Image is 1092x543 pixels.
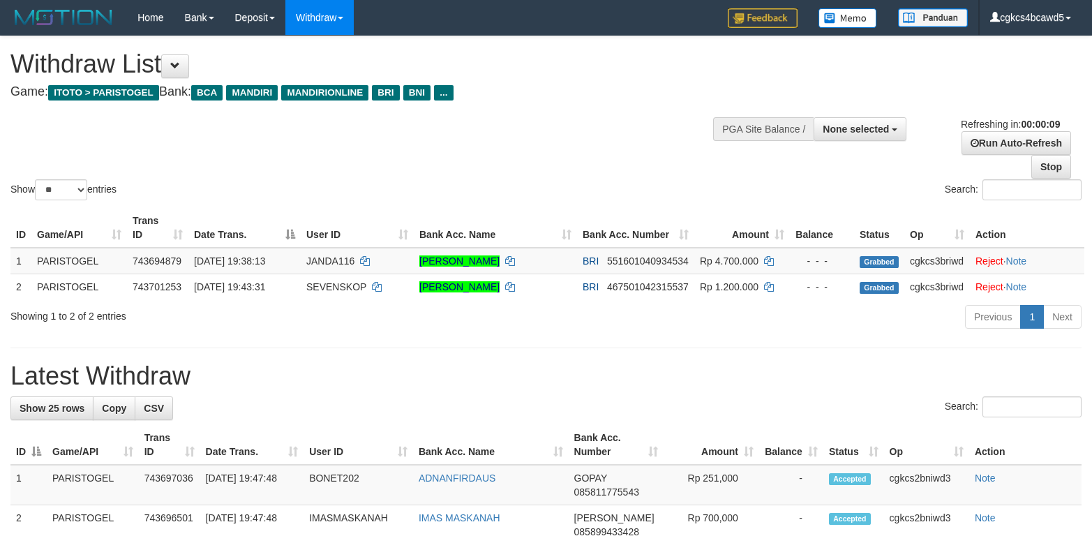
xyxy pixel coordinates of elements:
[574,486,639,498] span: Copy 085811775543 to clipboard
[47,465,139,505] td: PARISTOGEL
[1006,281,1027,292] a: Note
[975,473,996,484] a: Note
[102,403,126,414] span: Copy
[583,255,599,267] span: BRI
[139,425,200,465] th: Trans ID: activate to sort column ascending
[904,208,970,248] th: Op: activate to sort column ascending
[306,281,366,292] span: SEVENSKOP
[20,403,84,414] span: Show 25 rows
[304,425,413,465] th: User ID: activate to sort column ascending
[10,179,117,200] label: Show entries
[975,281,1003,292] a: Reject
[200,465,304,505] td: [DATE] 19:47:48
[574,512,655,523] span: [PERSON_NAME]
[191,85,223,101] span: BCA
[301,208,414,248] th: User ID: activate to sort column ascending
[306,255,354,267] span: JANDA116
[226,85,278,101] span: MANDIRI
[982,396,1082,417] input: Search:
[414,208,577,248] th: Bank Acc. Name: activate to sort column ascending
[127,208,188,248] th: Trans ID: activate to sort column ascending
[904,274,970,299] td: cgkcs3briwd
[759,425,823,465] th: Balance: activate to sort column ascending
[93,396,135,420] a: Copy
[945,179,1082,200] label: Search:
[898,8,968,27] img: panduan.png
[133,281,181,292] span: 743701253
[35,179,87,200] select: Showentries
[829,513,871,525] span: Accepted
[583,281,599,292] span: BRI
[860,256,899,268] span: Grabbed
[419,281,500,292] a: [PERSON_NAME]
[10,50,714,78] h1: Withdraw List
[607,255,689,267] span: Copy 551601040934534 to clipboard
[829,473,871,485] span: Accepted
[790,208,854,248] th: Balance
[10,362,1082,390] h1: Latest Withdraw
[144,403,164,414] span: CSV
[10,85,714,99] h4: Game: Bank:
[10,425,47,465] th: ID: activate to sort column descending
[700,255,758,267] span: Rp 4.700.000
[419,512,500,523] a: IMAS MASKANAH
[664,425,759,465] th: Amount: activate to sort column ascending
[1021,119,1060,130] strong: 00:00:09
[884,465,969,505] td: cgkcs2bniwd3
[814,117,906,141] button: None selected
[304,465,413,505] td: BONET202
[970,274,1084,299] td: ·
[823,124,889,135] span: None selected
[1031,155,1071,179] a: Stop
[700,281,758,292] span: Rp 1.200.000
[419,255,500,267] a: [PERSON_NAME]
[419,473,495,484] a: ADNANFIRDAUS
[664,465,759,505] td: Rp 251,000
[854,208,904,248] th: Status
[133,255,181,267] span: 743694879
[823,425,884,465] th: Status: activate to sort column ascending
[962,131,1071,155] a: Run Auto-Refresh
[795,254,848,268] div: - - -
[961,119,1060,130] span: Refreshing in:
[795,280,848,294] div: - - -
[10,396,94,420] a: Show 25 rows
[713,117,814,141] div: PGA Site Balance /
[574,526,639,537] span: Copy 085899433428 to clipboard
[569,425,664,465] th: Bank Acc. Number: activate to sort column ascending
[139,465,200,505] td: 743697036
[31,274,127,299] td: PARISTOGEL
[47,425,139,465] th: Game/API: activate to sort column ascending
[10,465,47,505] td: 1
[975,512,996,523] a: Note
[10,304,444,323] div: Showing 1 to 2 of 2 entries
[818,8,877,28] img: Button%20Memo.svg
[434,85,453,101] span: ...
[1043,305,1082,329] a: Next
[135,396,173,420] a: CSV
[982,179,1082,200] input: Search:
[1020,305,1044,329] a: 1
[970,248,1084,274] td: ·
[1006,255,1027,267] a: Note
[860,282,899,294] span: Grabbed
[10,248,31,274] td: 1
[200,425,304,465] th: Date Trans.: activate to sort column ascending
[281,85,368,101] span: MANDIRIONLINE
[759,465,823,505] td: -
[10,208,31,248] th: ID
[48,85,159,101] span: ITOTO > PARISTOGEL
[31,208,127,248] th: Game/API: activate to sort column ascending
[194,281,265,292] span: [DATE] 19:43:31
[10,274,31,299] td: 2
[577,208,694,248] th: Bank Acc. Number: activate to sort column ascending
[194,255,265,267] span: [DATE] 19:38:13
[694,208,790,248] th: Amount: activate to sort column ascending
[607,281,689,292] span: Copy 467501042315537 to clipboard
[413,425,569,465] th: Bank Acc. Name: activate to sort column ascending
[884,425,969,465] th: Op: activate to sort column ascending
[969,425,1082,465] th: Action
[965,305,1021,329] a: Previous
[574,473,607,484] span: GOPAY
[403,85,431,101] span: BNI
